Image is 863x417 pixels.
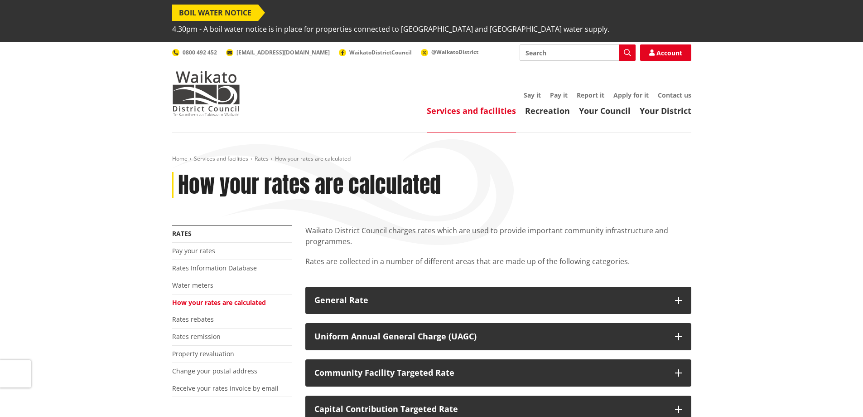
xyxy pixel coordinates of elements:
a: Services and facilities [194,155,248,162]
div: Community Facility Targeted Rate [314,368,666,378]
button: Community Facility Targeted Rate [305,359,691,387]
a: Services and facilities [427,105,516,116]
button: Uniform Annual General Charge (UAGC) [305,323,691,350]
a: Change your postal address [172,367,257,375]
a: Apply for it [613,91,649,99]
a: WaikatoDistrictCouncil [339,49,412,56]
a: How your rates are calculated [172,298,266,307]
a: Say it [524,91,541,99]
p: Waikato District Council charges rates which are used to provide important community infrastructu... [305,225,691,247]
a: Water meters [172,281,213,289]
a: Receive your rates invoice by email [172,384,279,392]
div: Capital Contribution Targeted Rate [314,405,666,414]
a: Recreation [525,105,570,116]
span: 4.30pm - A boil water notice is in place for properties connected to [GEOGRAPHIC_DATA] and [GEOGR... [172,21,609,37]
span: 0800 492 452 [183,49,217,56]
span: WaikatoDistrictCouncil [349,49,412,56]
a: Rates [255,155,269,162]
a: Your District [640,105,691,116]
a: Rates remission [172,332,221,341]
input: Search input [520,44,636,61]
a: Pay your rates [172,246,215,255]
a: Your Council [579,105,631,116]
span: How your rates are calculated [275,155,351,162]
button: General Rate [305,287,691,314]
img: Waikato District Council - Te Kaunihera aa Takiwaa o Waikato [172,71,240,116]
a: Property revaluation [172,349,234,358]
a: Rates rebates [172,315,214,324]
p: Rates are collected in a number of different areas that are made up of the following categories. [305,256,691,278]
div: Uniform Annual General Charge (UAGC) [314,332,666,341]
h1: How your rates are calculated [178,172,441,198]
span: @WaikatoDistrict [431,48,478,56]
a: Rates [172,229,192,238]
a: Pay it [550,91,568,99]
span: BOIL WATER NOTICE [172,5,258,21]
a: Contact us [658,91,691,99]
span: [EMAIL_ADDRESS][DOMAIN_NAME] [236,49,330,56]
a: 0800 492 452 [172,49,217,56]
a: Rates Information Database [172,264,257,272]
a: [EMAIL_ADDRESS][DOMAIN_NAME] [226,49,330,56]
a: @WaikatoDistrict [421,48,478,56]
a: Report it [577,91,604,99]
nav: breadcrumb [172,155,691,163]
div: General Rate [314,296,666,305]
a: Account [640,44,691,61]
a: Home [172,155,188,162]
